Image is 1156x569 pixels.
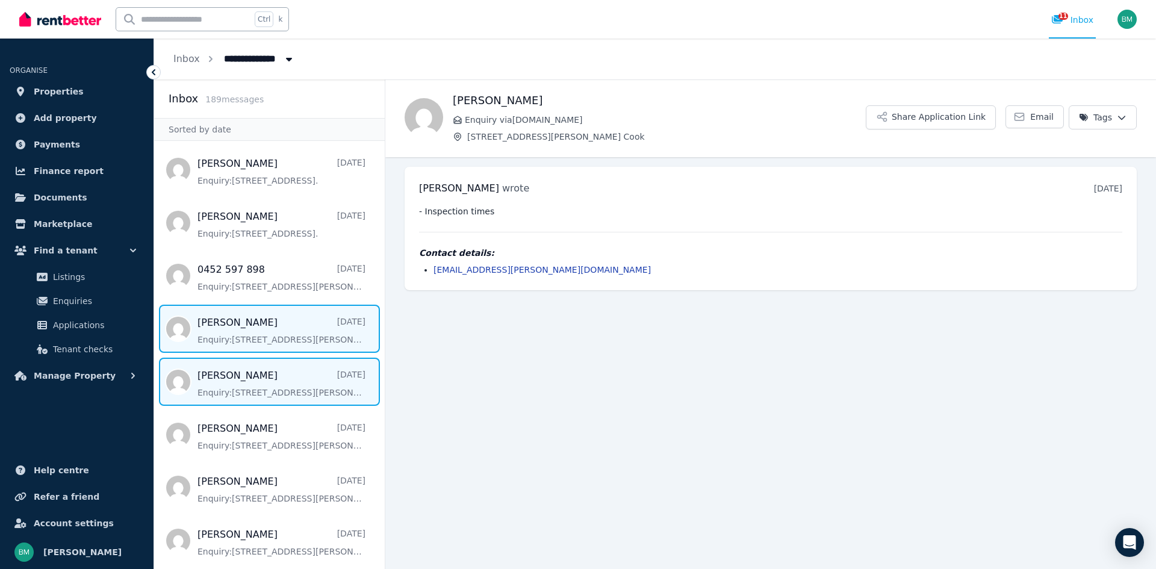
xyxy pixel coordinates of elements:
h2: Inbox [169,90,198,107]
span: Marketplace [34,217,92,231]
a: [PERSON_NAME][DATE]Enquiry:[STREET_ADDRESS][PERSON_NAME] Cook. [197,421,365,452]
span: ORGANISE [10,66,48,75]
a: [PERSON_NAME][DATE]Enquiry:[STREET_ADDRESS][PERSON_NAME]. [197,527,365,558]
div: Inbox [1051,14,1093,26]
span: Applications [53,318,134,332]
a: [EMAIL_ADDRESS][PERSON_NAME][DOMAIN_NAME] [433,265,651,275]
span: Refer a friend [34,490,99,504]
a: 0452 597 898[DATE]Enquiry:[STREET_ADDRESS][PERSON_NAME] Cook. [197,263,365,293]
span: [STREET_ADDRESS][PERSON_NAME] Cook [467,131,866,143]
span: Tenant checks [53,342,134,356]
h4: Contact details: [419,247,1122,259]
a: Account settings [10,511,144,535]
div: Sorted by date [154,118,385,141]
a: [PERSON_NAME][DATE]Enquiry:[STREET_ADDRESS][PERSON_NAME] Cook. [197,368,365,399]
a: Applications [14,313,139,337]
a: Finance report [10,159,144,183]
button: Tags [1069,105,1137,129]
span: Account settings [34,516,114,530]
span: Email [1030,111,1054,123]
span: Manage Property [34,368,116,383]
img: Brendan Meng [14,543,34,562]
a: Add property [10,106,144,130]
img: RentBetter [19,10,101,28]
span: [PERSON_NAME] [419,182,499,194]
a: Documents [10,185,144,210]
nav: Breadcrumb [154,39,314,79]
span: k [278,14,282,24]
a: [PERSON_NAME][DATE]Enquiry:[STREET_ADDRESS][PERSON_NAME] Cook. [197,316,365,346]
button: Share Application Link [866,105,996,129]
a: [PERSON_NAME][DATE]Enquiry:[STREET_ADDRESS][PERSON_NAME] Cook. [197,474,365,505]
h1: [PERSON_NAME] [453,92,866,109]
a: Marketplace [10,212,144,236]
a: Refer a friend [10,485,144,509]
span: Finance report [34,164,104,178]
span: Properties [34,84,84,99]
img: Brendan Meng [1117,10,1137,29]
div: Open Intercom Messenger [1115,528,1144,557]
span: Listings [53,270,134,284]
a: Properties [10,79,144,104]
pre: - Inspection times [419,205,1122,217]
button: Manage Property [10,364,144,388]
a: Help centre [10,458,144,482]
span: Add property [34,111,97,125]
span: 11 [1058,13,1068,20]
a: [PERSON_NAME][DATE]Enquiry:[STREET_ADDRESS]. [197,157,365,187]
span: wrote [502,182,529,194]
span: Ctrl [255,11,273,27]
span: Enquiries [53,294,134,308]
a: Payments [10,132,144,157]
time: [DATE] [1094,184,1122,193]
span: Documents [34,190,87,205]
span: Help centre [34,463,89,477]
a: Inbox [173,53,200,64]
a: Enquiries [14,289,139,313]
span: Enquiry via [DOMAIN_NAME] [465,114,866,126]
a: Listings [14,265,139,289]
button: Find a tenant [10,238,144,263]
a: Email [1005,105,1064,128]
span: 189 message s [205,95,264,104]
a: [PERSON_NAME][DATE]Enquiry:[STREET_ADDRESS]. [197,210,365,240]
span: [PERSON_NAME] [43,545,122,559]
img: Harpreet Singh [405,98,443,137]
span: Find a tenant [34,243,98,258]
a: Tenant checks [14,337,139,361]
span: Payments [34,137,80,152]
span: Tags [1079,111,1112,123]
